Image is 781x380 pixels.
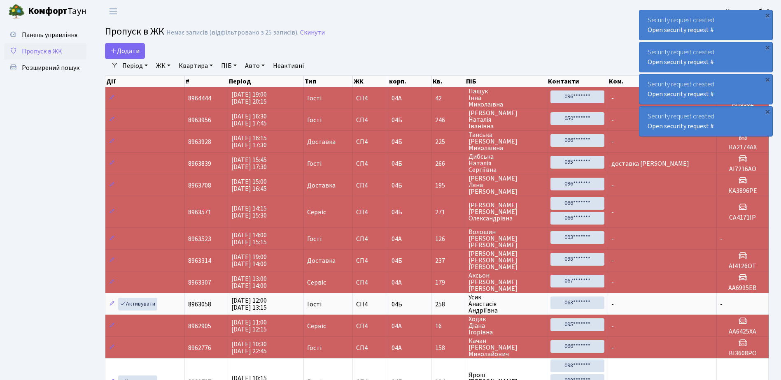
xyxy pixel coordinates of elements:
[231,112,267,128] span: [DATE] 16:30 [DATE] 17:45
[231,296,267,312] span: [DATE] 12:00 [DATE] 13:15
[231,318,267,334] span: [DATE] 11:00 [DATE] 12:15
[28,5,68,18] b: Комфорт
[231,231,267,247] span: [DATE] 14:00 [DATE] 15:15
[469,294,543,314] span: Усик Анастасія Андріївна
[356,257,385,264] span: СП4
[435,209,462,215] span: 271
[188,181,211,190] span: 8963708
[648,122,714,131] a: Open security request #
[4,43,86,60] a: Пропуск в ЖК
[231,253,267,269] span: [DATE] 19:00 [DATE] 14:00
[392,256,402,265] span: 04Б
[4,27,86,43] a: Панель управління
[392,300,402,309] span: 04Б
[231,134,267,150] span: [DATE] 16:15 [DATE] 17:30
[392,159,402,168] span: 04Б
[720,284,765,292] h5: АА6995ЕВ
[611,94,614,103] span: -
[725,7,771,16] a: Консьєрж б. 4.
[469,272,543,292] span: Аксьон [PERSON_NAME] [PERSON_NAME]
[611,343,614,352] span: -
[611,137,614,146] span: -
[611,300,614,309] span: -
[356,345,385,351] span: СП4
[304,76,353,87] th: Тип
[608,76,717,87] th: Ком.
[22,63,79,72] span: Розширений пошук
[392,343,402,352] span: 04А
[611,278,614,287] span: -
[435,323,462,329] span: 16
[356,301,385,308] span: СП4
[435,160,462,167] span: 266
[307,345,322,351] span: Гості
[188,94,211,103] span: 8964444
[188,137,211,146] span: 8963928
[547,76,608,87] th: Контакти
[469,229,543,248] span: Волошин [PERSON_NAME] [PERSON_NAME]
[465,76,547,87] th: ПІБ
[188,234,211,243] span: 8963523
[188,278,211,287] span: 8963307
[720,214,765,222] h5: СА4171ІР
[307,301,322,308] span: Гості
[105,76,185,87] th: Дії
[469,132,543,151] span: Танська [PERSON_NAME] Миколаївна
[356,182,385,189] span: СП4
[469,338,543,357] span: Качан [PERSON_NAME] Миколайович
[28,5,86,19] span: Таун
[392,94,402,103] span: 04А
[469,153,543,173] span: Дибська Наталія Сергіївна
[435,236,462,242] span: 126
[307,209,326,215] span: Сервіс
[639,10,772,40] div: Security request created
[392,208,402,217] span: 04Б
[188,208,211,217] span: 8963571
[307,257,336,264] span: Доставка
[356,139,385,145] span: СП4
[435,182,462,189] span: 195
[307,323,326,329] span: Сервіс
[307,236,322,242] span: Гості
[763,107,772,116] div: ×
[720,300,723,309] span: -
[392,278,402,287] span: 04А
[153,59,174,73] a: ЖК
[611,234,614,243] span: -
[231,90,267,106] span: [DATE] 19:00 [DATE] 20:15
[435,139,462,145] span: 225
[22,47,62,56] span: Пропуск в ЖК
[242,59,268,73] a: Авто
[231,204,267,220] span: [DATE] 14:15 [DATE] 15:30
[307,160,322,167] span: Гості
[356,236,385,242] span: СП4
[300,29,325,37] a: Скинути
[648,25,714,35] a: Open security request #
[356,95,385,102] span: СП4
[307,117,322,123] span: Гості
[105,43,145,59] a: Додати
[720,234,723,243] span: -
[611,116,614,125] span: -
[356,323,385,329] span: СП4
[228,76,304,87] th: Період
[639,107,772,136] div: Security request created
[188,322,211,331] span: 8962905
[648,58,714,67] a: Open security request #
[118,298,157,310] a: Активувати
[720,165,765,173] h5: АІ7216АО
[435,345,462,351] span: 158
[648,90,714,99] a: Open security request #
[188,159,211,168] span: 8963839
[392,322,402,331] span: 04А
[188,116,211,125] span: 8963956
[231,340,267,356] span: [DATE] 10:30 [DATE] 22:45
[432,76,465,87] th: Кв.
[720,262,765,270] h5: AI4126OT
[392,181,402,190] span: 04Б
[22,30,77,39] span: Панель управління
[435,279,462,286] span: 179
[469,88,543,108] span: Пащук Інна Миколаївна
[110,46,140,56] span: Додати
[611,322,614,331] span: -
